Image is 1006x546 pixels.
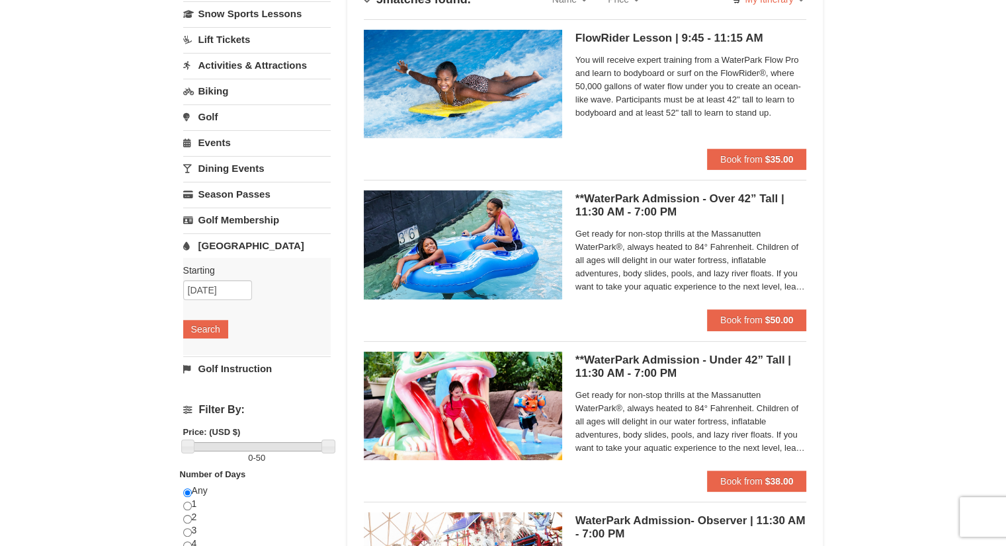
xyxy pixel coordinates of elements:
a: Golf Membership [183,208,331,232]
h5: **WaterPark Admission - Over 42” Tall | 11:30 AM - 7:00 PM [575,192,807,219]
a: Snow Sports Lessons [183,1,331,26]
img: 6619917-720-80b70c28.jpg [364,190,562,299]
button: Book from $50.00 [707,309,807,331]
strong: Number of Days [180,469,246,479]
span: You will receive expert training from a WaterPark Flow Pro and learn to bodyboard or surf on the ... [575,54,807,120]
strong: $38.00 [765,476,794,487]
a: Dining Events [183,156,331,180]
img: 6619917-732-e1c471e4.jpg [364,352,562,460]
a: Lift Tickets [183,27,331,52]
span: Book from [720,476,763,487]
button: Book from $35.00 [707,149,807,170]
a: Season Passes [183,182,331,206]
h5: **WaterPark Admission - Under 42” Tall | 11:30 AM - 7:00 PM [575,354,807,380]
a: Events [183,130,331,155]
span: 50 [256,453,265,463]
button: Book from $38.00 [707,471,807,492]
a: Activities & Attractions [183,53,331,77]
span: Book from [720,154,763,165]
span: Get ready for non-stop thrills at the Massanutten WaterPark®, always heated to 84° Fahrenheit. Ch... [575,227,807,293]
strong: Price: (USD $) [183,427,241,437]
span: Book from [720,315,763,325]
a: [GEOGRAPHIC_DATA] [183,233,331,258]
label: Starting [183,264,321,277]
a: Golf [183,104,331,129]
span: Get ready for non-stop thrills at the Massanutten WaterPark®, always heated to 84° Fahrenheit. Ch... [575,389,807,455]
label: - [183,451,331,465]
strong: $35.00 [765,154,794,165]
a: Golf Instruction [183,356,331,381]
span: 0 [248,453,253,463]
a: Biking [183,79,331,103]
img: 6619917-216-363963c7.jpg [364,30,562,138]
h5: FlowRider Lesson | 9:45 - 11:15 AM [575,32,807,45]
h4: Filter By: [183,404,331,416]
strong: $50.00 [765,315,794,325]
button: Search [183,320,228,338]
h5: WaterPark Admission- Observer | 11:30 AM - 7:00 PM [575,514,807,541]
